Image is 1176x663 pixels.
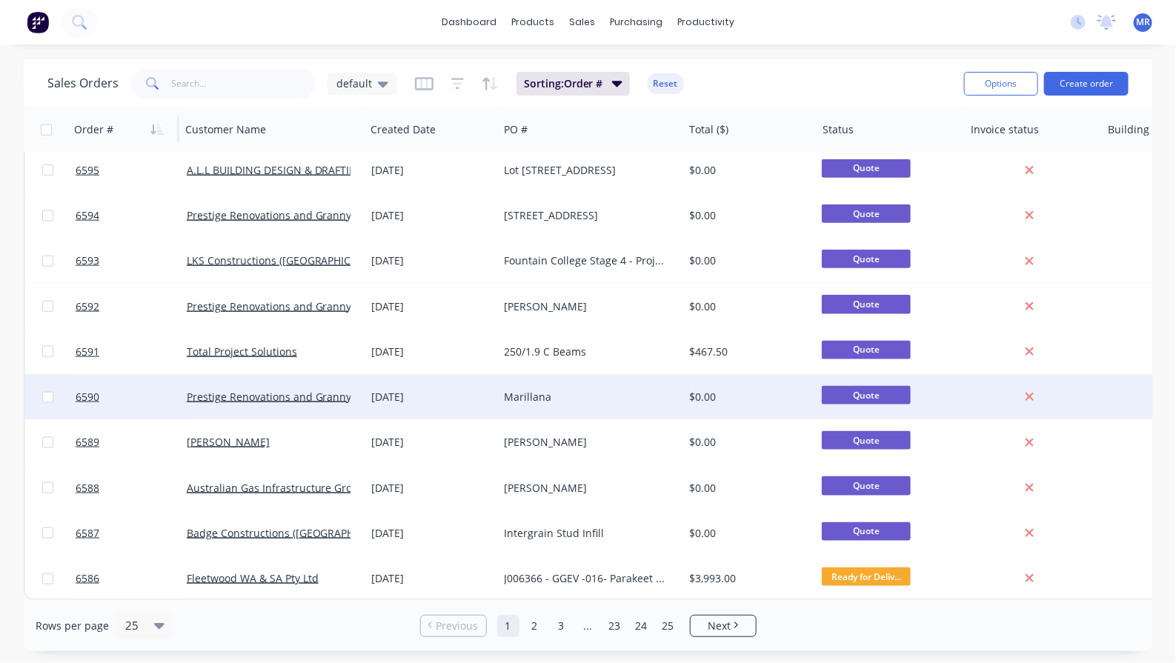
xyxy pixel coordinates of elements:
a: 6588 [76,466,187,510]
div: $0.00 [689,390,804,404]
a: 6589 [76,420,187,464]
div: [PERSON_NAME] [505,435,669,450]
a: 6587 [76,511,187,556]
div: 250/1.9 C Beams [505,344,669,359]
span: Quote [822,295,911,313]
div: Fountain College Stage 4 - Project #171909 [505,253,669,268]
span: MR [1136,16,1150,29]
div: $0.00 [689,299,804,314]
span: Rows per page [36,619,109,633]
div: [PERSON_NAME] [505,299,669,314]
div: $0.00 [689,526,804,541]
span: Quote [822,476,911,495]
div: [DATE] [371,208,493,223]
div: $0.00 [689,163,804,178]
a: Prestige Renovations and Granny Flats PTY LTD [187,208,420,222]
span: 6588 [76,481,99,496]
a: Australian Gas Infrastructure Group [187,481,366,495]
div: PO # [504,122,528,137]
div: $0.00 [689,253,804,268]
div: [PERSON_NAME] [505,481,669,496]
a: Page 3 [551,615,573,637]
a: [PERSON_NAME] [187,435,270,449]
span: 6590 [76,390,99,404]
button: Sorting:Order # [516,72,630,96]
div: $0.00 [689,481,804,496]
ul: Pagination [414,615,763,637]
span: Quote [822,204,911,223]
a: A.L.L BUILDING DESIGN & DRAFTING [187,163,365,177]
a: 6594 [76,193,187,238]
div: [DATE] [371,571,493,586]
a: Page 24 [631,615,653,637]
span: 6587 [76,526,99,541]
button: Create order [1044,72,1129,96]
span: 6592 [76,299,99,314]
a: Page 2 [524,615,546,637]
span: 6593 [76,253,99,268]
span: 6594 [76,208,99,223]
div: Customer Name [185,122,266,137]
div: [DATE] [371,163,493,178]
div: purchasing [602,11,670,33]
a: Next page [691,619,756,633]
a: Total Project Solutions [187,344,297,359]
a: Prestige Renovations and Granny Flats PTY LTD [187,390,420,404]
img: Factory [27,11,49,33]
a: LKS Constructions ([GEOGRAPHIC_DATA]) Pty Ltd [187,253,424,267]
div: productivity [670,11,742,33]
div: [DATE] [371,481,493,496]
div: [DATE] [371,390,493,404]
span: Previous [436,619,478,633]
div: Total ($) [689,122,728,137]
a: Jump forward [577,615,599,637]
div: [DATE] [371,526,493,541]
div: $467.50 [689,344,804,359]
div: Status [823,122,854,137]
a: Previous page [421,619,486,633]
span: default [336,76,372,91]
a: Prestige Renovations and Granny Flats PTY LTD [187,299,420,313]
span: 6586 [76,571,99,586]
div: $0.00 [689,208,804,223]
span: Next [708,619,731,633]
span: 6591 [76,344,99,359]
a: dashboard [434,11,504,33]
span: 6589 [76,435,99,450]
div: [DATE] [371,435,493,450]
span: Quote [822,522,911,541]
div: $3,993.00 [689,571,804,586]
span: 6595 [76,163,99,178]
h1: Sales Orders [47,76,119,90]
div: $0.00 [689,435,804,450]
div: sales [562,11,602,33]
div: Lot [STREET_ADDRESS] [505,163,669,178]
div: Intergrain Stud Infill [505,526,669,541]
div: J006366 - GGEV -016- Parakeet - PO258006 [505,571,669,586]
a: Page 25 [657,615,680,637]
button: Reset [648,73,684,94]
div: [DATE] [371,344,493,359]
span: Sorting: Order # [524,76,603,91]
a: Badge Constructions ([GEOGRAPHIC_DATA]) Pty Ltd [187,526,437,540]
a: Fleetwood WA & SA Pty Ltd [187,571,319,585]
div: Invoice status [971,122,1039,137]
span: Quote [822,431,911,450]
div: [DATE] [371,253,493,268]
a: Page 23 [604,615,626,637]
span: Quote [822,250,911,268]
div: Marillana [505,390,669,404]
span: Ready for Deliv... [822,567,911,586]
a: 6595 [76,148,187,193]
div: [DATE] [371,299,493,314]
span: Quote [822,386,911,404]
button: Options [964,72,1038,96]
div: Created Date [371,122,436,137]
a: 6593 [76,239,187,283]
a: Page 1 is your current page [497,615,519,637]
span: Quote [822,159,911,178]
div: Order # [74,122,113,137]
span: Quote [822,341,911,359]
a: 6590 [76,375,187,419]
a: 6586 [76,556,187,601]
